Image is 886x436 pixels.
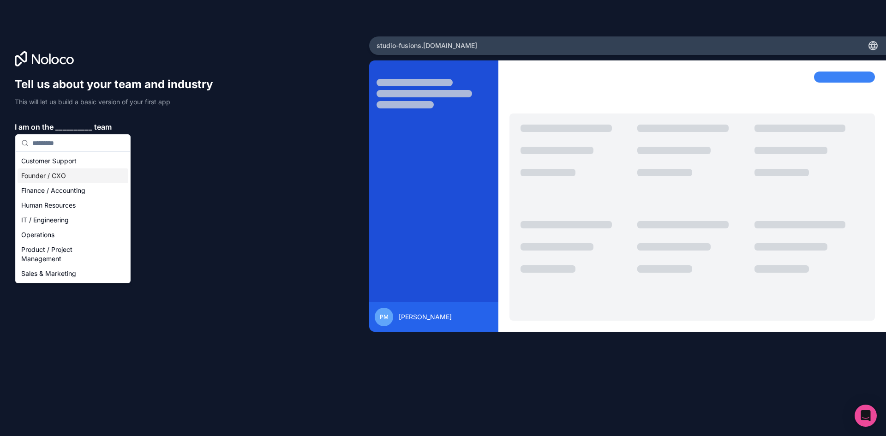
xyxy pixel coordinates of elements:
span: [PERSON_NAME] [399,312,452,322]
div: Human Resources [18,198,128,213]
div: Product / Project Management [18,242,128,266]
h1: Tell us about your team and industry [15,77,221,92]
div: Finance / Accounting [18,183,128,198]
span: PM [380,313,389,321]
p: This will let us build a basic version of your first app [15,97,221,107]
div: Customer Support [18,154,128,168]
span: I am on the [15,121,54,132]
div: Founder / CXO [18,168,128,183]
span: team [94,121,112,132]
span: studio-fusions .[DOMAIN_NAME] [377,41,477,50]
div: Suggestions [16,152,130,283]
div: Operations [18,227,128,242]
div: Open Intercom Messenger [855,405,877,427]
span: __________ [55,121,92,132]
div: IT / Engineering [18,213,128,227]
div: Sales & Marketing [18,266,128,281]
